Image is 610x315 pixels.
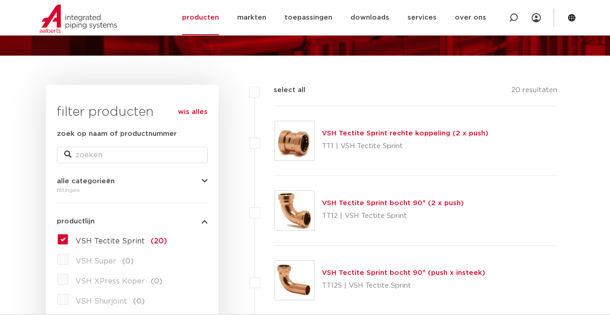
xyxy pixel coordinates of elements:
p: 20 resultaten [511,85,557,99]
p: TT12 | VSH Tectite Sprint [322,209,464,223]
div: fittingen [57,185,208,196]
a: VSH Tectite Sprint bocht 90° (2 x push) [322,200,464,207]
span: VSH XPress Koper [76,278,145,285]
label: zoek op naam of productnummer [57,129,177,139]
span: VSH Tectite Sprint [76,238,145,245]
span: productlijn [57,218,95,225]
label: select all [260,85,305,96]
img: Thumbnail for VSH Tectite Sprint rechte koppeling (2 x push) [275,121,314,160]
span: (0) [122,258,134,265]
img: Thumbnail for VSH Tectite Sprint bocht 90° (2 x push) [275,191,314,230]
button: alle categorieën [57,178,208,185]
span: alle categorieën [57,178,115,185]
span: (0) [151,278,163,285]
img: Thumbnail for VSH Tectite Sprint bocht 90° (push x insteek) [275,261,314,300]
h3: filter producten [57,103,208,121]
span: VSH Super [76,258,116,265]
p: TT12S | VSH Tectite Sprint [322,279,485,293]
input: zoeken [57,147,208,163]
span: (0) [133,298,145,305]
span: VSH Shurjoint [76,298,127,305]
p: TT1 | VSH Tectite Sprint [322,139,488,154]
a: VSH Tectite Sprint rechte koppeling (2 x push) [322,130,488,137]
a: wis alles [178,107,208,118]
a: VSH Tectite Sprint bocht 90° (push x insteek) [322,269,485,276]
span: (20) [151,238,167,245]
button: productlijn [57,218,208,225]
